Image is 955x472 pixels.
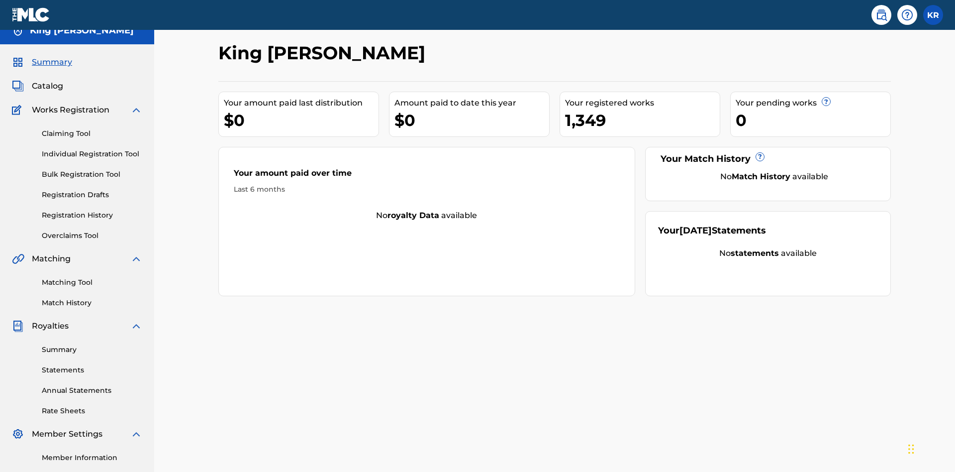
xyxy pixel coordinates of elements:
[12,80,63,92] a: CatalogCatalog
[12,320,24,332] img: Royalties
[679,225,712,236] span: [DATE]
[670,171,878,183] div: No available
[42,298,142,308] a: Match History
[234,167,620,184] div: Your amount paid over time
[130,104,142,116] img: expand
[42,149,142,159] a: Individual Registration Tool
[731,248,779,258] strong: statements
[822,98,830,106] span: ?
[130,428,142,440] img: expand
[218,42,430,64] h2: King [PERSON_NAME]
[219,210,635,222] div: No available
[12,428,24,440] img: Member Settings
[32,104,109,116] span: Works Registration
[12,56,72,68] a: SummarySummary
[897,5,917,25] div: Help
[12,80,24,92] img: Catalog
[875,9,887,21] img: search
[658,152,878,166] div: Your Match History
[224,109,379,131] div: $0
[871,5,891,25] a: Public Search
[32,428,102,440] span: Member Settings
[32,80,63,92] span: Catalog
[565,97,720,109] div: Your registered works
[908,434,914,464] div: Drag
[42,385,142,396] a: Annual Statements
[130,253,142,265] img: expand
[42,345,142,355] a: Summary
[901,9,913,21] img: help
[387,211,439,220] strong: royalty data
[736,109,890,131] div: 0
[42,190,142,200] a: Registration Drafts
[658,247,878,259] div: No available
[32,320,69,332] span: Royalties
[12,104,25,116] img: Works Registration
[32,56,72,68] span: Summary
[224,97,379,109] div: Your amount paid last distribution
[42,453,142,463] a: Member Information
[12,56,24,68] img: Summary
[42,406,142,416] a: Rate Sheets
[130,320,142,332] img: expand
[42,210,142,221] a: Registration History
[30,25,134,36] h5: King McTesterson
[42,277,142,288] a: Matching Tool
[42,365,142,375] a: Statements
[658,224,766,237] div: Your Statements
[12,253,24,265] img: Matching
[905,424,955,472] iframe: Chat Widget
[32,253,71,265] span: Matching
[42,128,142,139] a: Claiming Tool
[565,109,720,131] div: 1,349
[234,184,620,195] div: Last 6 months
[732,172,790,181] strong: Match History
[42,169,142,180] a: Bulk Registration Tool
[12,7,50,22] img: MLC Logo
[756,153,764,161] span: ?
[923,5,943,25] div: User Menu
[394,109,549,131] div: $0
[736,97,890,109] div: Your pending works
[394,97,549,109] div: Amount paid to date this year
[12,25,24,37] img: Accounts
[42,231,142,241] a: Overclaims Tool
